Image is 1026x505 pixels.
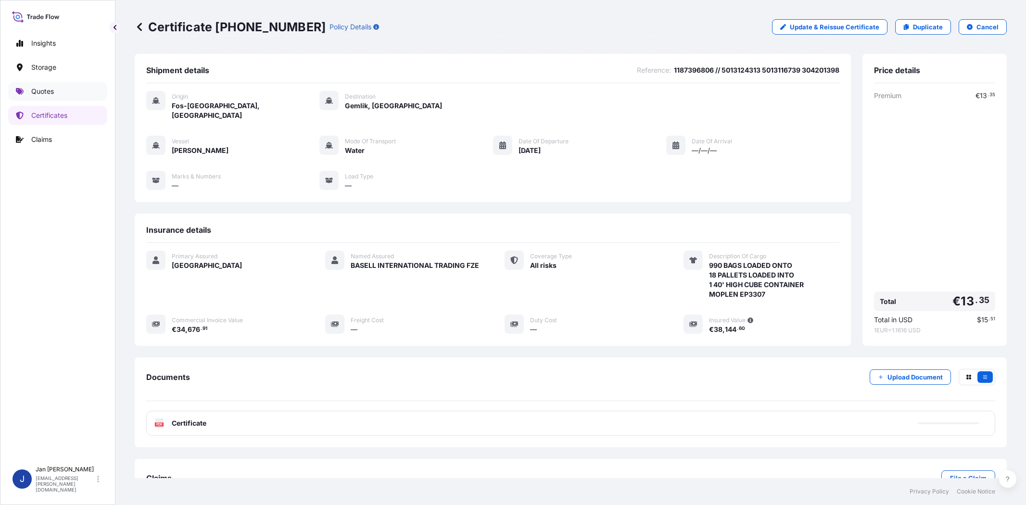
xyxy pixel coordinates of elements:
span: Named Assured [351,252,394,260]
span: Mode of Transport [345,138,396,145]
span: . [737,327,738,330]
span: Claims [146,473,172,483]
span: Fos-[GEOGRAPHIC_DATA], [GEOGRAPHIC_DATA] [172,101,319,120]
span: —/—/— [692,146,717,155]
span: , [722,326,725,333]
span: 676 [188,326,200,333]
span: 38 [714,326,722,333]
span: Date of Departure [519,138,569,145]
span: 144 [725,326,736,333]
span: Reference : [637,65,671,75]
span: — [530,325,537,334]
span: Primary Assured [172,252,217,260]
span: Documents [146,372,190,382]
p: Jan [PERSON_NAME] [36,466,95,473]
span: 15 [981,316,988,323]
span: . [988,93,989,97]
span: Commercial Invoice Value [172,316,243,324]
a: File a Claim [941,470,995,486]
span: Duty Cost [530,316,557,324]
span: Water [345,146,365,155]
button: Upload Document [870,369,951,385]
span: Date of Arrival [692,138,732,145]
a: Update & Reissue Certificate [772,19,887,35]
span: . [988,317,990,321]
span: $ [977,316,981,323]
a: Insights [8,34,107,53]
span: [PERSON_NAME] [172,146,228,155]
span: Certificate [172,418,206,428]
span: 35 [979,297,989,303]
p: Storage [31,63,56,72]
span: Destination [345,93,376,101]
p: Upload Document [887,372,943,382]
span: . [201,327,202,330]
p: [EMAIL_ADDRESS][PERSON_NAME][DOMAIN_NAME] [36,475,95,492]
span: € [952,295,961,307]
span: Insurance details [146,225,211,235]
span: 51 [990,317,995,321]
span: 35 [989,93,995,97]
span: 1 EUR = 1.1616 USD [874,327,995,334]
span: Freight Cost [351,316,384,324]
span: Vessel [172,138,189,145]
p: Certificate [PHONE_NUMBER] [135,19,326,35]
a: Cookie Notice [957,488,995,495]
span: 13 [961,295,974,307]
span: Total [880,297,896,306]
span: Premium [874,91,901,101]
p: Duplicate [913,22,943,32]
span: € [975,92,980,99]
text: PDF [156,423,163,426]
a: Duplicate [895,19,951,35]
span: . [975,297,978,303]
span: € [709,326,714,333]
span: — [345,181,352,190]
span: J [20,474,25,484]
span: 990 BAGS LOADED ONTO 18 PALLETS LOADED INTO 1 40' HIGH CUBE CONTAINER MOPLEN EP3307 [709,261,804,299]
span: 1187396806 // 5013124313 5013116739 304201398 [674,65,839,75]
a: Quotes [8,82,107,101]
span: 34 [177,326,185,333]
span: € [172,326,177,333]
span: BASELL INTERNATIONAL TRADING FZE [351,261,479,270]
span: Load Type [345,173,373,180]
span: 13 [980,92,987,99]
span: Description Of Cargo [709,252,766,260]
span: Price details [874,65,920,75]
span: Gemlik, [GEOGRAPHIC_DATA] [345,101,442,111]
p: Policy Details [329,22,371,32]
p: Quotes [31,87,54,96]
p: Update & Reissue Certificate [790,22,879,32]
span: Coverage Type [530,252,572,260]
span: Insured Value [709,316,746,324]
span: 91 [203,327,207,330]
span: All risks [530,261,557,270]
p: Insights [31,38,56,48]
a: Storage [8,58,107,77]
span: Total in USD [874,315,912,325]
span: Shipment details [146,65,209,75]
span: — [351,325,357,334]
a: Certificates [8,106,107,125]
p: Certificates [31,111,67,120]
p: Cancel [976,22,999,32]
a: Privacy Policy [910,488,949,495]
span: [GEOGRAPHIC_DATA] [172,261,242,270]
span: [DATE] [519,146,541,155]
p: File a Claim [950,473,987,483]
span: , [185,326,188,333]
span: 60 [739,327,745,330]
span: Marks & Numbers [172,173,221,180]
p: Claims [31,135,52,144]
button: Cancel [959,19,1007,35]
span: — [172,181,178,190]
span: Origin [172,93,188,101]
a: Claims [8,130,107,149]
